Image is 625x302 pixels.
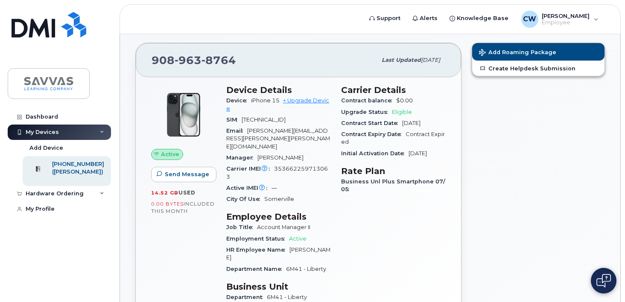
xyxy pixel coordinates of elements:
[226,128,330,150] span: [PERSON_NAME][EMAIL_ADDRESS][PERSON_NAME][PERSON_NAME][DOMAIN_NAME]
[151,201,184,207] span: 0.00 Bytes
[226,294,267,300] span: Department
[226,282,331,292] h3: Business Unit
[226,266,286,272] span: Department Name
[165,170,209,178] span: Send Message
[226,154,257,161] span: Manager
[272,185,277,191] span: —
[178,189,196,196] span: used
[226,97,329,111] a: + Upgrade Device
[226,247,289,253] span: HR Employee Name
[341,109,392,115] span: Upgrade Status
[444,10,514,27] a: Knowledge Base
[161,150,179,158] span: Active
[226,212,331,222] h3: Employee Details
[406,10,444,27] a: Alerts
[596,274,611,287] img: Open chat
[392,109,412,115] span: Eligible
[226,97,251,104] span: Device
[382,57,421,63] span: Last updated
[242,116,286,123] span: [TECHNICAL_ID]
[341,178,445,192] span: Business Unl Plus Smartphone 07/05
[396,97,413,104] span: $0.00
[515,11,605,28] div: Christopher Wilson
[226,235,289,242] span: Employment Status
[226,85,331,95] h3: Device Details
[341,150,409,157] span: Initial Activation Date
[421,57,440,63] span: [DATE]
[457,14,508,23] span: Knowledge Base
[472,61,605,76] a: Create Helpdesk Submission
[226,116,242,123] span: SIM
[151,167,216,182] button: Send Message
[420,14,438,23] span: Alerts
[402,120,421,126] span: [DATE]
[286,266,326,272] span: 6M41 - Liberty
[267,294,307,300] span: 6M41 - Liberty
[341,166,446,176] h3: Rate Plan
[152,54,236,67] span: 908
[341,131,406,137] span: Contract Expiry Date
[341,85,446,95] h3: Carrier Details
[377,14,400,23] span: Support
[542,12,590,19] span: [PERSON_NAME]
[409,150,427,157] span: [DATE]
[202,54,236,67] span: 8764
[151,190,178,196] span: 14.52 GB
[264,196,294,202] span: Somerville
[341,97,396,104] span: Contract balance
[226,166,274,172] span: Carrier IMEI
[175,54,202,67] span: 963
[472,43,605,61] button: Add Roaming Package
[226,185,272,191] span: Active IMEI
[257,224,310,230] span: Account Manager II
[251,97,280,104] span: iPhone 15
[523,14,536,24] span: CW
[542,19,590,26] span: Employee
[226,128,247,134] span: Email
[257,154,304,161] span: [PERSON_NAME]
[341,120,402,126] span: Contract Start Date
[226,196,264,202] span: City Of Use
[158,89,209,140] img: iPhone_15_Black.png
[479,49,556,57] span: Add Roaming Package
[226,224,257,230] span: Job Title
[226,166,328,180] span: 353662259713063
[289,235,307,242] span: Active
[363,10,406,27] a: Support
